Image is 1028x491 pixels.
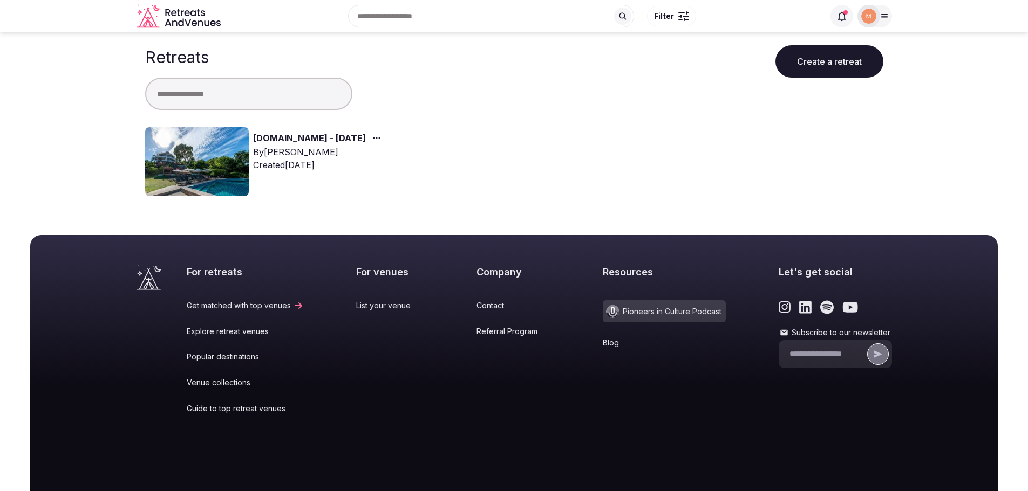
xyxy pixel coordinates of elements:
span: Filter [654,11,674,22]
a: Visit the homepage [137,265,161,290]
a: Venue collections [187,377,304,388]
a: Visit the homepage [137,4,223,29]
a: Blog [603,337,726,348]
a: Guide to top retreat venues [187,403,304,414]
h2: Let's get social [779,265,892,279]
h2: For venues [356,265,424,279]
a: Link to the retreats and venues Instagram page [779,300,791,314]
button: Filter [647,6,696,26]
h2: Company [476,265,550,279]
a: Explore retreat venues [187,326,304,337]
a: Link to the retreats and venues Youtube page [842,300,858,314]
a: Link to the retreats and venues LinkedIn page [799,300,812,314]
a: Contact [476,300,550,311]
a: Get matched with top venues [187,300,304,311]
button: Create a retreat [775,45,883,78]
a: Pioneers in Culture Podcast [603,300,726,322]
a: Referral Program [476,326,550,337]
label: Subscribe to our newsletter [779,327,892,338]
a: List your venue [356,300,424,311]
h1: Retreats [145,47,209,67]
h2: Resources [603,265,726,279]
svg: Retreats and Venues company logo [137,4,223,29]
img: Top retreat image for the retreat: moveinside.it - April 2026 [145,127,249,196]
img: moveinside.it [861,9,876,24]
a: Popular destinations [187,351,304,362]
div: By [PERSON_NAME] [253,146,385,158]
a: Link to the retreats and venues Spotify page [820,300,834,314]
div: Created [DATE] [253,158,385,171]
h2: For retreats [187,265,304,279]
a: [DOMAIN_NAME] - [DATE] [253,132,366,146]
